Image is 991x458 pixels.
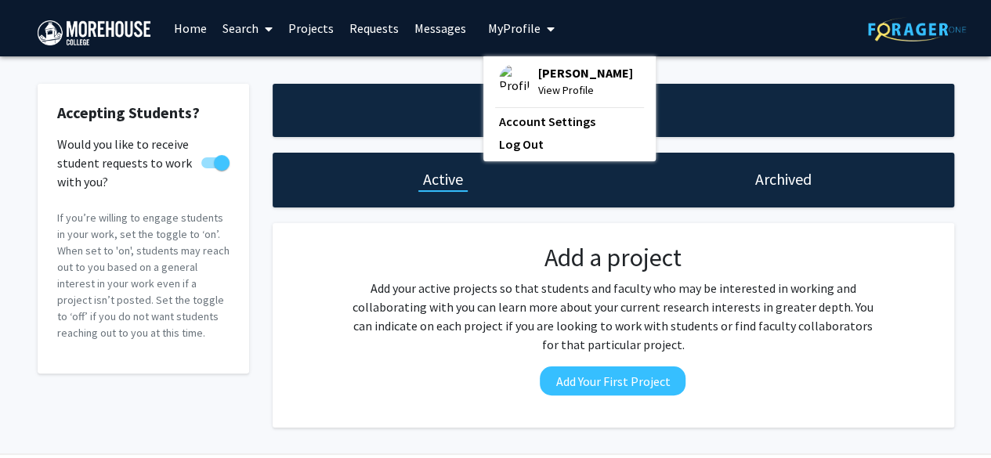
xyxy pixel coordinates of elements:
button: Add Your First Project [540,366,685,395]
iframe: Chat [12,388,67,446]
span: Would you like to receive student requests to work with you? [57,135,195,191]
a: Messages [407,1,474,56]
a: Log Out [499,135,640,153]
div: Profile Picture[PERSON_NAME]View Profile [499,64,633,99]
a: Requests [342,1,407,56]
span: [PERSON_NAME] [538,64,633,81]
h2: Add a project [347,243,878,272]
h2: Accepting Students? [57,103,230,122]
h1: Archived [755,168,812,190]
p: If you’re willing to engage students in your work, set the toggle to ‘on’. When set to 'on', stud... [57,210,230,341]
img: Morehouse College Logo [38,20,150,45]
span: View Profile [538,81,633,99]
p: Add your active projects so that students and faculty who may be interested in working and collab... [347,279,878,354]
a: Home [166,1,215,56]
a: Projects [280,1,342,56]
span: My Profile [488,20,541,36]
a: Search [215,1,280,56]
img: Profile Picture [499,64,530,96]
a: Account Settings [499,112,640,131]
img: ForagerOne Logo [868,17,966,41]
h1: Active [423,168,463,190]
